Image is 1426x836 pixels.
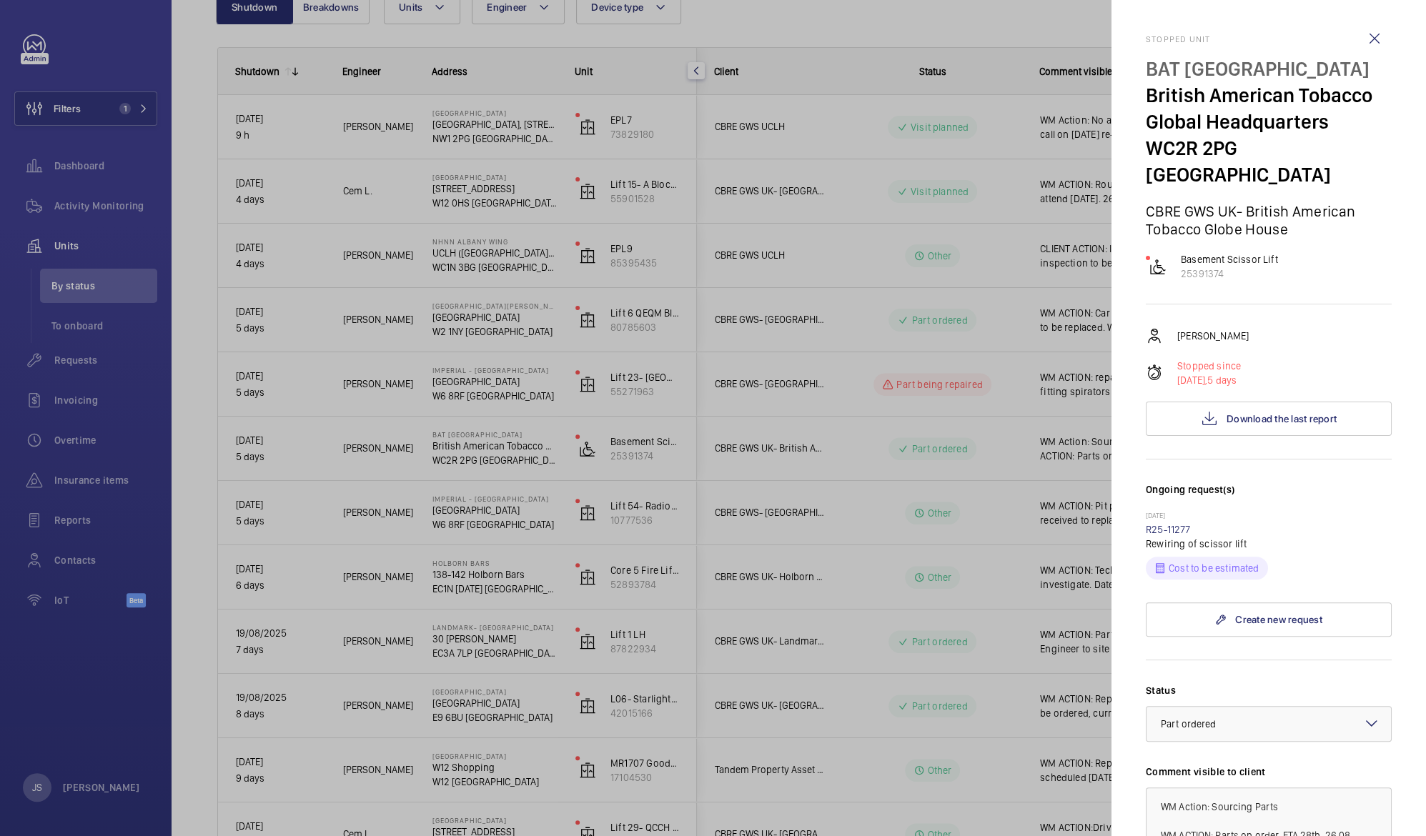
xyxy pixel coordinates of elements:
[1146,82,1392,135] p: British American Tobacco Global Headquarters
[1146,56,1392,82] p: BAT [GEOGRAPHIC_DATA]
[1146,524,1191,535] a: R25-11277
[1177,374,1207,386] span: [DATE],
[1161,718,1217,730] span: Part ordered
[1146,135,1392,188] p: WC2R 2PG [GEOGRAPHIC_DATA]
[1146,683,1392,697] label: Status
[1146,402,1392,436] button: Download the last report
[1181,267,1278,281] p: 25391374
[1177,359,1241,373] p: Stopped since
[1146,602,1392,637] a: Create new request
[1146,34,1392,44] h2: Stopped unit
[1146,202,1392,238] p: CBRE GWS UK- British American Tobacco Globe House
[1169,561,1259,575] p: Cost to be estimated
[1146,511,1392,522] p: [DATE]
[1227,413,1337,424] span: Download the last report
[1149,258,1167,275] img: platform_lift.svg
[1177,329,1249,343] p: [PERSON_NAME]
[1146,537,1392,551] p: Rewiring of scissor lift
[1181,252,1278,267] p: Basement Scissor Lift
[1146,765,1392,779] label: Comment visible to client
[1177,373,1241,387] p: 5 days
[1146,482,1392,511] h3: Ongoing request(s)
